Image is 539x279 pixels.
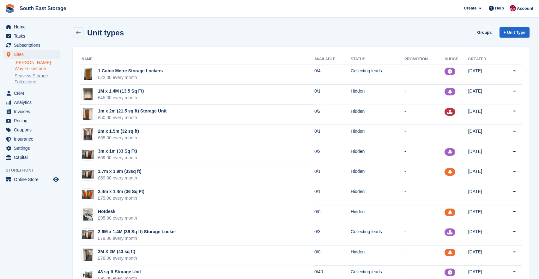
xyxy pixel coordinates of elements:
th: Status [351,54,404,64]
td: - [404,145,445,165]
td: - [404,185,445,205]
div: 2.6M x 1.4M (39 Sq ft) Storage Locker [98,228,176,235]
td: 0/1 [314,85,351,105]
a: + Unit Type [500,27,530,38]
th: Promotion [404,54,445,64]
img: stora-icon-8386f47178a22dfd0bd8f6a31ec36ba5ce8667c1dd55bd0f319d3a0aa187defe.svg [5,4,15,13]
a: menu [3,175,60,184]
div: 1 Cubic Metre Storage Lockers [98,68,163,74]
div: £45.00 every month [98,94,144,101]
span: Help [495,5,504,11]
a: menu [3,125,60,134]
span: Coupons [14,125,52,134]
td: Collecting leads [351,64,404,85]
img: Ross%20Way%20Cubes%20Pic.png [84,68,92,80]
a: [PERSON_NAME] Way Folkestone [15,60,60,72]
td: 0/1 [314,185,351,205]
img: WhatsApp%20Image%202024-10-25%20at%2011.51.03%20(3).jpeg [83,108,93,120]
td: 0/0 [314,246,351,266]
img: Ross%20Way%20Unit%20Pic%20Brown.png [82,170,94,179]
div: 2.4m x 1.4m (36 Sq Ft) [98,188,144,195]
a: menu [3,41,60,50]
a: menu [3,98,60,107]
a: Groups [475,27,494,38]
a: menu [3,107,60,116]
td: [DATE] [468,185,499,205]
div: 3m x 1m (33 Sq Ft) [98,148,137,155]
span: Settings [14,144,52,153]
td: Collecting leads [351,225,404,246]
td: Hidden [351,246,404,266]
span: Home [14,22,52,31]
div: £69.00 every month [98,175,142,181]
div: £78.00 every month [98,255,137,262]
a: menu [3,144,60,153]
span: Pricing [14,116,52,125]
a: Seaview Storage Folkestone [15,73,60,85]
th: Created [468,54,499,64]
span: Online Store [14,175,52,184]
span: Subscriptions [14,41,52,50]
td: [DATE] [468,246,499,266]
td: [DATE] [468,145,499,165]
td: [DATE] [468,225,499,246]
td: [DATE] [468,85,499,105]
td: [DATE] [468,205,499,225]
img: 4a1cf85a-02f2-4a95-a547-879645b33c7f.jpg [83,88,93,100]
td: Hidden [351,165,404,185]
span: Storefront [6,167,63,173]
img: IMG_7590.JPG [83,128,93,141]
th: Available [314,54,351,64]
div: £22.00 every month [98,74,163,81]
div: £79.00 every month [98,235,176,242]
div: 1M x 1.4M (13.5 Sq Ft) [98,88,144,94]
td: Hidden [351,105,404,125]
td: - [404,225,445,246]
td: - [404,246,445,266]
td: 0/2 [314,105,351,125]
a: menu [3,135,60,143]
td: - [404,85,445,105]
div: 2m x 1.5m (32 sq ft) [98,128,139,135]
td: - [404,64,445,85]
td: [DATE] [468,165,499,185]
img: WhatsApp%20Image%202024-10-31%20at%2018.06.59.jpeg [83,248,93,261]
td: [DATE] [468,105,499,125]
div: £65.00 every month [98,135,139,141]
img: Roger Norris [510,5,516,11]
img: IMG_6266.jpg [82,230,94,239]
td: [DATE] [468,125,499,145]
td: - [404,165,445,185]
a: menu [3,50,60,59]
th: Name [80,54,314,64]
td: - [404,105,445,125]
div: £95.00 every month [98,215,137,221]
td: 0/1 [314,125,351,145]
div: £75.00 every month [98,195,144,202]
div: 1m x 2m (21.5 sq ft) Storage Unit [98,108,167,114]
td: 0/1 [314,165,351,185]
span: Insurance [14,135,52,143]
a: menu [3,32,60,40]
div: 1.7m x 1.8m (33sq ft) [98,168,142,175]
td: Hidden [351,145,404,165]
td: - [404,205,445,225]
h2: Unit types [87,28,124,37]
div: 2M X 2M (43 sq ft) [98,248,137,255]
img: WhatsApp%20Image%202024-10-11%20at%2015.05.20%20(1).jpeg [83,208,93,221]
td: Hidden [351,85,404,105]
a: menu [3,89,60,98]
td: 0/0 [314,205,351,225]
th: Nudge [445,54,468,64]
span: Capital [14,153,52,162]
div: 43 sq ft Storage Unit [98,269,141,275]
td: 0/4 [314,64,351,85]
img: Ross%20Way%20Unit%20Pic%20Brown.png [82,150,94,159]
td: 0/2 [314,145,351,165]
span: Sites [14,50,52,59]
span: CRM [14,89,52,98]
div: Hotdesk [98,208,137,215]
span: Create [464,5,476,11]
a: Preview store [52,176,60,183]
span: Analytics [14,98,52,107]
